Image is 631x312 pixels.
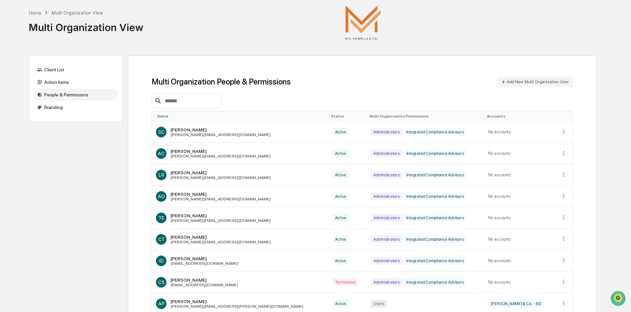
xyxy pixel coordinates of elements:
div: [PERSON_NAME][EMAIL_ADDRESS][PERSON_NAME][DOMAIN_NAME] [170,304,303,309]
div: [PERSON_NAME] [170,191,271,197]
div: Integrated Compliance Advisors [404,257,466,264]
div: Toggle SortBy [157,114,325,119]
div: Integrated Compliance Advisors [404,235,466,243]
div: Active [332,300,349,307]
div: Toggle SortBy [487,114,554,119]
div: [PERSON_NAME] & Co. - BD [488,300,544,307]
a: Powered byPylon [47,112,80,117]
div: [EMAIL_ADDRESS][DOMAIN_NAME] [170,283,238,287]
span: ID [159,258,164,263]
div: Toggle SortBy [331,114,364,119]
div: [PERSON_NAME][EMAIL_ADDRESS][DOMAIN_NAME] [170,218,271,223]
div: Start new chat [22,51,108,57]
div: Integrated Compliance Advisors [404,150,466,157]
div: Action Items [34,76,117,88]
div: No accounts [488,280,553,285]
iframe: Open customer support [610,290,628,308]
div: Active [332,192,349,200]
div: No accounts [488,237,553,242]
div: Administrators [371,235,402,243]
span: AC [158,151,165,156]
div: Integrated Compliance Advisors [404,192,466,200]
div: Branding [34,101,117,113]
div: People & Permissions [34,89,117,101]
div: Multi Organization View [29,16,143,33]
div: Home [29,10,41,16]
span: CS [158,279,165,285]
div: [PERSON_NAME][EMAIL_ADDRESS][DOMAIN_NAME] [170,240,271,244]
button: Add New Mutli Organization User [497,77,573,87]
div: [PERSON_NAME][EMAIL_ADDRESS][DOMAIN_NAME] [170,175,271,180]
div: Active [332,171,349,179]
div: Integrated Compliance Advisors [404,171,466,179]
span: Data Lookup [13,96,42,102]
div: [PERSON_NAME] [170,213,271,218]
div: [PERSON_NAME] [170,277,238,283]
div: Active [332,257,349,264]
button: Start new chat [112,52,120,60]
div: Administrators [371,150,402,157]
span: AP [158,301,165,306]
div: [PERSON_NAME] [170,149,271,154]
img: 1746055101610-c473b297-6a78-478c-a979-82029cc54cd1 [7,51,19,62]
p: How can we help? [7,14,120,24]
div: Administrators [371,128,402,136]
span: Preclearance [13,83,43,90]
div: Administrators [371,171,402,179]
div: [PERSON_NAME] [170,127,271,132]
div: Active [332,128,349,136]
div: Administrators [371,192,402,200]
div: 🖐️ [7,84,12,89]
h1: Multi Organization People & Permissions [152,77,291,87]
a: 🔎Data Lookup [4,93,44,105]
div: No accounts [488,215,553,220]
div: Integrated Compliance Advisors [404,278,466,286]
div: [PERSON_NAME] [170,256,238,261]
div: No accounts [488,172,553,177]
div: Active [332,235,349,243]
div: Toggle SortBy [369,114,482,119]
div: [PERSON_NAME][EMAIL_ADDRESS][DOMAIN_NAME] [170,154,271,158]
div: We're available if you need us! [22,57,84,62]
div: Administrators [371,278,402,286]
div: [PERSON_NAME] [170,170,271,175]
div: Active [332,150,349,157]
span: SC [158,129,165,135]
div: Toggle SortBy [562,114,570,119]
div: Active [332,214,349,222]
div: [PERSON_NAME] [170,299,303,304]
span: Attestations [55,83,82,90]
div: 🗄️ [48,84,53,89]
span: CT [158,236,165,242]
img: M.S. Howells & Co. [330,5,396,40]
div: Integrated Compliance Advisors [404,128,466,136]
div: [PERSON_NAME][EMAIL_ADDRESS][DOMAIN_NAME] [170,197,271,201]
div: 🔎 [7,96,12,102]
div: Terminated [332,278,358,286]
div: Users [371,300,387,307]
div: [EMAIL_ADDRESS][DOMAIN_NAME] [170,261,238,266]
div: No accounts [488,258,553,263]
div: Administrators [371,214,402,222]
a: 🖐️Preclearance [4,81,45,92]
span: LR [159,172,164,178]
div: No accounts [488,194,553,199]
div: [PERSON_NAME][EMAIL_ADDRESS][DOMAIN_NAME] [170,132,271,137]
div: Multi Organization View [52,10,103,16]
span: TE [159,215,164,221]
div: Integrated Compliance Advisors [404,214,466,222]
div: [PERSON_NAME] [170,234,271,240]
div: Client List [34,64,117,76]
a: 🗄️Attestations [45,81,85,92]
span: AO [158,193,165,199]
span: Pylon [66,112,80,117]
div: Administrators [371,257,402,264]
div: No accounts [488,129,553,134]
div: No accounts [488,151,553,156]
